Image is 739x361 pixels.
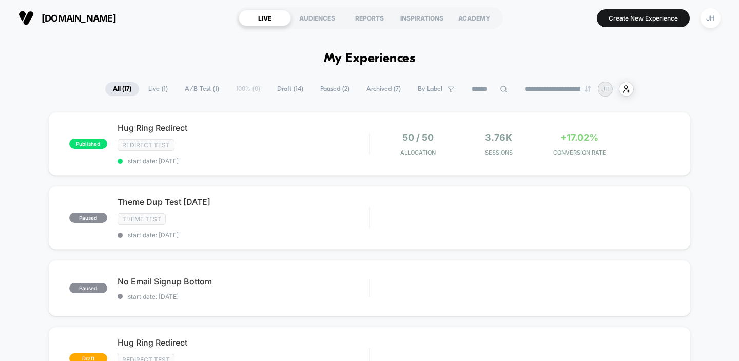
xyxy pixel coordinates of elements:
[402,132,434,143] span: 50 / 50
[697,8,724,29] button: JH
[400,149,436,156] span: Allocation
[118,231,369,239] span: start date: [DATE]
[291,10,343,26] div: AUDIENCES
[141,82,176,96] span: Live ( 1 )
[269,82,311,96] span: Draft ( 14 )
[239,10,291,26] div: LIVE
[177,82,227,96] span: A/B Test ( 1 )
[597,9,690,27] button: Create New Experience
[69,139,107,149] span: published
[313,82,357,96] span: Paused ( 2 )
[343,10,396,26] div: REPORTS
[118,157,369,165] span: start date: [DATE]
[18,10,34,26] img: Visually logo
[118,139,174,151] span: Redirect Test
[324,51,416,66] h1: My Experiences
[601,85,610,93] p: JH
[461,149,536,156] span: Sessions
[118,276,369,287] span: No Email Signup Bottom
[15,10,119,26] button: [DOMAIN_NAME]
[396,10,448,26] div: INSPIRATIONS
[42,13,116,24] span: [DOMAIN_NAME]
[118,197,369,207] span: Theme Dup Test [DATE]
[69,213,107,223] span: paused
[448,10,500,26] div: ACADEMY
[105,82,139,96] span: All ( 17 )
[585,86,591,92] img: end
[418,85,442,93] span: By Label
[118,213,166,225] span: Theme Test
[701,8,721,28] div: JH
[118,123,369,133] span: Hug Ring Redirect
[359,82,409,96] span: Archived ( 7 )
[560,132,598,143] span: +17.02%
[118,293,369,300] span: start date: [DATE]
[542,149,617,156] span: CONVERSION RATE
[69,283,107,293] span: paused
[485,132,512,143] span: 3.76k
[118,337,369,348] span: Hug Ring Redirect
